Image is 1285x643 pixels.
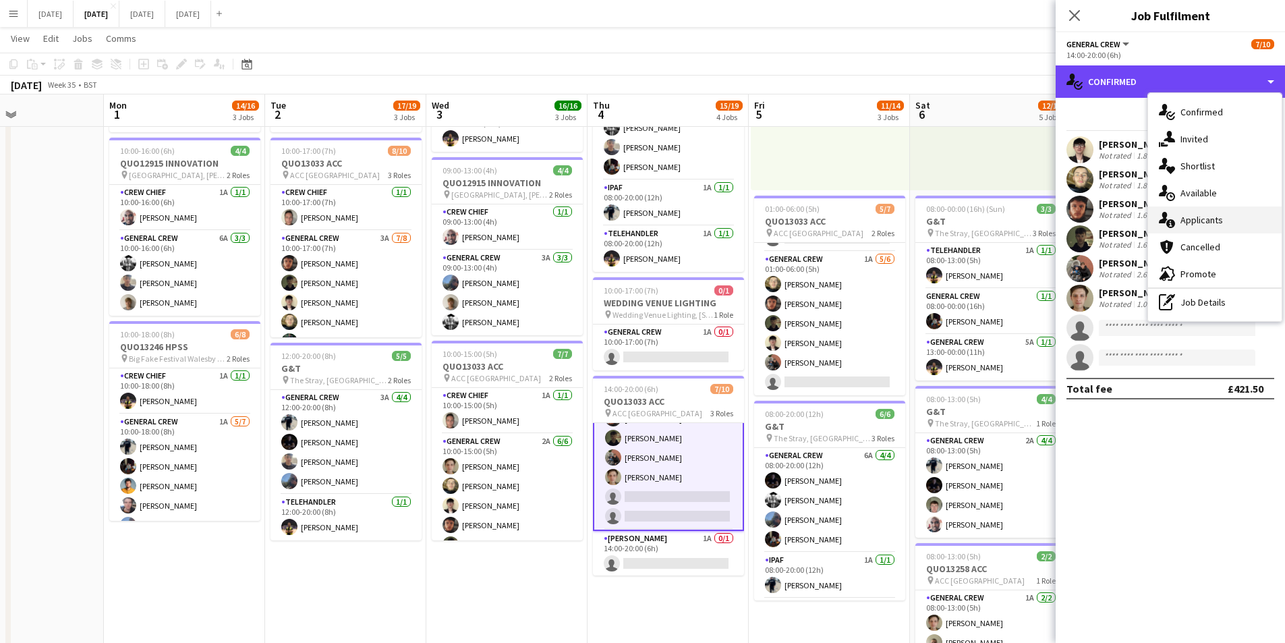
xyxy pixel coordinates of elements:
span: 15/19 [716,101,743,111]
div: Not rated [1099,150,1134,161]
app-card-role: General Crew3A7/810:00-17:00 (7h)[PERSON_NAME][PERSON_NAME][PERSON_NAME][PERSON_NAME][PERSON_NAME] [270,231,422,414]
span: 5 [752,107,765,122]
span: 2/2 [1037,551,1056,561]
div: 1.63mi [1134,240,1162,250]
div: 5 Jobs [1039,112,1064,122]
span: 4/4 [1037,394,1056,404]
app-card-role: Crew Chief1A1/110:00-16:00 (6h)[PERSON_NAME] [109,185,260,231]
span: 08:00-13:00 (5h) [926,551,981,561]
span: ACC [GEOGRAPHIC_DATA] [774,228,863,238]
div: Available [1148,179,1282,206]
span: 2 Roles [549,373,572,383]
app-card-role: Crew Chief1/110:00-17:00 (7h)[PERSON_NAME] [270,185,422,231]
div: Shortlist [1148,152,1282,179]
span: 14:00-20:00 (6h) [604,384,658,394]
app-card-role: [PERSON_NAME]1A0/114:00-20:00 (6h) [593,531,744,577]
a: Jobs [67,30,98,47]
span: 09:00-13:00 (4h) [442,165,497,175]
span: 1 Role [714,310,733,320]
div: 1.01mi [1134,299,1162,310]
span: 4/4 [231,146,250,156]
span: Wed [432,99,449,111]
div: Job Details [1148,289,1282,316]
div: 10:00-17:00 (7h)8/10QUO13033 ACC ACC [GEOGRAPHIC_DATA]3 RolesCrew Chief1/110:00-17:00 (7h)[PERSON... [270,138,422,337]
span: 2 Roles [227,170,250,180]
span: General Crew [1066,39,1120,49]
h3: QUO13246 HPSS [109,341,260,353]
div: Not rated [1099,180,1134,191]
app-job-card: 09:00-13:00 (4h)4/4QUO12915 INNOVATION [GEOGRAPHIC_DATA], [PERSON_NAME], [GEOGRAPHIC_DATA], [GEOG... [432,157,583,335]
app-job-card: 14:00-20:00 (6h)7/10QUO13033 ACC ACC [GEOGRAPHIC_DATA]3 Roles[PERSON_NAME][PERSON_NAME][PERSON_NA... [593,376,744,576]
span: View [11,32,30,45]
h3: G&T [270,362,422,374]
span: 12:00-20:00 (8h) [281,351,336,361]
span: 10:00-17:00 (7h) [604,285,658,296]
app-job-card: 10:00-18:00 (8h)6/8QUO13246 HPSS Big Fake Festival Walesby [STREET_ADDRESS]2 RolesCrew Chief1A1/1... [109,321,260,521]
span: 7/10 [710,384,733,394]
div: [PERSON_NAME] [1099,287,1185,299]
span: 2 Roles [549,190,572,200]
span: Jobs [72,32,92,45]
h3: G&T [915,406,1066,418]
h3: QUO13033 ACC [432,360,583,372]
app-card-role: General Crew5A1/113:00-00:00 (11h)[PERSON_NAME] [915,335,1066,381]
app-job-card: 08:00-13:00 (5h)4/4G&T The Stray, [GEOGRAPHIC_DATA], [GEOGRAPHIC_DATA], [GEOGRAPHIC_DATA]1 RoleGe... [915,386,1066,538]
span: 3 [430,107,449,122]
div: [DATE] [11,78,42,92]
div: 4 Jobs [716,112,742,122]
div: Confirmed [1056,65,1285,98]
app-card-role: General Crew2A6/610:00-15:00 (5h)[PERSON_NAME][PERSON_NAME][PERSON_NAME][PERSON_NAME][PERSON_NAME] [432,434,583,578]
app-card-role: General Crew1/108:00-00:00 (16h)[PERSON_NAME] [915,289,1066,335]
h3: WEDDING VENUE LIGHTING [593,297,744,309]
div: £421.50 [1228,382,1263,395]
div: 08:00-20:00 (12h)6/6G&T The Stray, [GEOGRAPHIC_DATA], [GEOGRAPHIC_DATA], [GEOGRAPHIC_DATA]3 Roles... [754,401,905,600]
span: 6 [913,107,930,122]
button: [DATE] [74,1,119,27]
span: Thu [593,99,610,111]
div: 2.62mi [1134,269,1162,280]
div: Invited [1148,125,1282,152]
app-card-role: General Crew3A4/408:00-20:00 (12h)[PERSON_NAME][PERSON_NAME][PERSON_NAME][PERSON_NAME] [593,76,744,180]
span: The Stray, [GEOGRAPHIC_DATA], [GEOGRAPHIC_DATA], [GEOGRAPHIC_DATA] [935,418,1036,428]
div: Not rated [1099,299,1134,310]
span: 16/16 [554,101,581,111]
div: Total fee [1066,382,1112,395]
span: 3 Roles [710,408,733,418]
div: Confirmed [1148,99,1282,125]
span: 12/14 [1038,101,1065,111]
h3: QUO13033 ACC [270,157,422,169]
button: [DATE] [119,1,165,27]
h3: QUO12915 INNOVATION [109,157,260,169]
app-card-role: IPAF1A1/108:00-20:00 (12h)[PERSON_NAME] [593,180,744,226]
app-card-role: General Crew1A5/710:00-18:00 (8h)[PERSON_NAME][PERSON_NAME][PERSON_NAME][PERSON_NAME][PERSON_NAME] [109,414,260,578]
div: 3 Jobs [233,112,258,122]
span: Fri [754,99,765,111]
h3: QUO13033 ACC [593,395,744,408]
div: 1.64mi [1134,210,1162,221]
span: The Stray, [GEOGRAPHIC_DATA], [GEOGRAPHIC_DATA], [GEOGRAPHIC_DATA] [935,228,1033,238]
span: Sat [915,99,930,111]
app-job-card: 01:00-06:00 (5h)5/7QUO13033 ACC ACC [GEOGRAPHIC_DATA]2 RolesCrew Chief0/101:00-06:00 (5h) General... [754,196,905,395]
span: 0/1 [714,285,733,296]
app-card-role: General Crew6A4/408:00-20:00 (12h)[PERSON_NAME][PERSON_NAME][PERSON_NAME][PERSON_NAME] [754,448,905,553]
app-card-role: [PERSON_NAME][PERSON_NAME][PERSON_NAME][PERSON_NAME][PERSON_NAME][PERSON_NAME] [593,345,744,531]
span: 08:00-13:00 (5h) [926,394,981,404]
app-job-card: 10:00-15:00 (5h)7/7QUO13033 ACC ACC [GEOGRAPHIC_DATA]2 RolesCrew Chief1A1/110:00-15:00 (5h)[PERSO... [432,341,583,540]
span: 17/19 [393,101,420,111]
h3: QUO12915 INNOVATION [432,177,583,189]
div: [PERSON_NAME] [1099,257,1185,269]
span: ACC [GEOGRAPHIC_DATA] [935,576,1025,586]
div: Not rated [1099,240,1134,250]
span: 3/3 [1037,204,1056,214]
span: 08:00-20:00 (12h) [765,409,824,419]
span: 14/16 [232,101,259,111]
div: 08:00-00:00 (16h) (Sun)3/3G&T The Stray, [GEOGRAPHIC_DATA], [GEOGRAPHIC_DATA], [GEOGRAPHIC_DATA]3... [915,196,1066,381]
button: General Crew [1066,39,1131,49]
app-job-card: 12:00-20:00 (8h)5/5G&T The Stray, [GEOGRAPHIC_DATA], [GEOGRAPHIC_DATA], [GEOGRAPHIC_DATA]2 RolesG... [270,343,422,540]
span: 3 Roles [388,170,411,180]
